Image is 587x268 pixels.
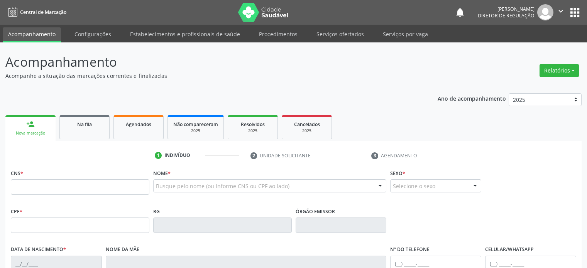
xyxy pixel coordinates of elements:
a: Central de Marcação [5,6,66,19]
i:  [557,7,565,15]
a: Configurações [69,27,117,41]
div: [PERSON_NAME] [478,6,535,12]
span: Cancelados [294,121,320,128]
a: Serviços por vaga [377,27,433,41]
span: Não compareceram [173,121,218,128]
div: person_add [26,120,35,128]
label: Sexo [390,167,405,179]
div: Nova marcação [11,130,50,136]
label: Celular/WhatsApp [485,244,534,256]
span: Na fila [77,121,92,128]
p: Ano de acompanhamento [438,93,506,103]
img: img [537,4,553,20]
div: Indivíduo [164,152,190,159]
a: Procedimentos [254,27,303,41]
div: 2025 [173,128,218,134]
button:  [553,4,568,20]
label: Nome [153,167,171,179]
label: CNS [11,167,23,179]
label: Nome da mãe [106,244,139,256]
div: 2025 [233,128,272,134]
button: Relatórios [540,64,579,77]
span: Central de Marcação [20,9,66,15]
div: 1 [155,152,162,159]
span: Diretor de regulação [478,12,535,19]
label: Nº do Telefone [390,244,430,256]
span: Agendados [126,121,151,128]
span: Resolvidos [241,121,265,128]
p: Acompanhe a situação das marcações correntes e finalizadas [5,72,409,80]
p: Acompanhamento [5,52,409,72]
a: Estabelecimentos e profissionais de saúde [125,27,245,41]
label: Data de nascimento [11,244,66,256]
button: apps [568,6,582,19]
label: CPF [11,206,22,217]
label: Órgão emissor [296,206,335,217]
a: Acompanhamento [3,27,61,42]
label: RG [153,206,160,217]
a: Serviços ofertados [311,27,369,41]
div: 2025 [288,128,326,134]
button: notifications [455,7,465,18]
span: Selecione o sexo [393,182,435,190]
span: Busque pelo nome (ou informe CNS ou CPF ao lado) [156,182,289,190]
